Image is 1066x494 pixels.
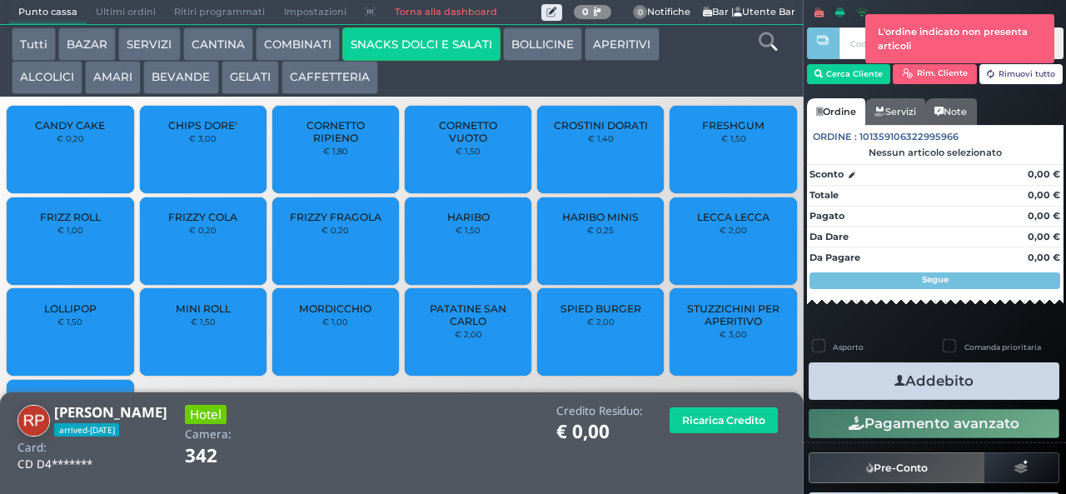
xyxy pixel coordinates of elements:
small: € 0,20 [189,225,217,235]
b: [PERSON_NAME] [54,402,167,422]
small: € 1,00 [57,225,83,235]
span: Punto cassa [9,1,87,24]
small: € 2,00 [720,225,747,235]
input: Codice Cliente [839,27,999,59]
span: STUZZICHINI PER APERITIVO [684,302,783,327]
span: Impostazioni [275,1,356,24]
strong: 0,00 € [1028,210,1060,222]
span: Ordine : [813,130,857,144]
small: € 2,00 [455,329,482,339]
span: FRIZZY COLA [168,211,237,223]
small: € 1,50 [456,146,481,156]
small: € 1,00 [322,317,348,327]
button: SERVIZI [118,27,180,61]
div: L'ordine indicato non presenta articoli [866,15,1054,63]
span: Ritiri programmati [165,1,274,24]
a: Ordine [807,98,865,125]
span: MINI ROLL [176,302,231,315]
span: Ultimi ordini [87,1,165,24]
span: CORNETTO RIPIENO [286,119,386,144]
strong: Totale [809,189,839,201]
button: CAFFETTERIA [281,61,378,94]
a: Note [925,98,976,125]
button: COMBINATI [256,27,340,61]
small: € 1,50 [721,133,746,143]
strong: Da Pagare [809,252,860,263]
small: € 0,20 [321,225,349,235]
h4: Card: [17,442,47,454]
span: SPIED BURGER [560,302,641,315]
small: € 2,00 [587,317,615,327]
span: FRIZZ ROLL [40,211,101,223]
button: Rim. Cliente [893,64,977,84]
button: Pagamento avanzato [809,409,1059,437]
strong: 0,00 € [1028,168,1060,180]
span: CHIPS DORE' [168,119,237,132]
small: € 1,80 [323,146,348,156]
button: GELATI [222,61,279,94]
strong: Da Dare [809,231,849,242]
label: Comanda prioritaria [964,342,1041,352]
span: 101359106322995966 [859,130,959,144]
button: Tutti [12,27,56,61]
button: SNACKS DOLCI E SALATI [342,27,501,61]
small: € 3,00 [189,133,217,143]
strong: Sconto [809,167,844,182]
span: 0 [633,5,648,20]
button: ALCOLICI [12,61,82,94]
a: Torna alla dashboard [385,1,506,24]
h1: € 0,00 [556,422,643,442]
span: HARIBO MINIS [562,211,639,223]
h1: 342 [185,446,264,467]
span: FRIZZY FRAGOLA [290,211,381,223]
button: BOLLICINE [503,27,582,61]
img: Rosario Preziuso [17,405,50,437]
small: € 1,50 [191,317,216,327]
span: CROSTINI DORATI [554,119,648,132]
small: € 0,25 [587,225,614,235]
h4: Credito Residuo: [556,405,643,417]
small: € 1,40 [588,133,614,143]
span: HARIBO [447,211,490,223]
button: AMARI [85,61,141,94]
button: Addebito [809,362,1059,400]
button: CANTINA [183,27,253,61]
label: Asporto [833,342,864,352]
span: CANDY CAKE [35,119,105,132]
button: Rimuovi tutto [979,64,1064,84]
div: Nessun articolo selezionato [807,147,1064,158]
span: LECCA LECCA [697,211,770,223]
a: Servizi [865,98,925,125]
span: CORNETTO VUOTO [419,119,518,144]
button: Ricarica Credito [670,407,778,433]
strong: 0,00 € [1028,189,1060,201]
span: LOLLIPOP [44,302,97,315]
small: € 0,20 [57,133,84,143]
span: MORDICCHIO [299,302,371,315]
button: Pre-Conto [809,452,985,482]
b: 0 [582,6,589,17]
strong: 0,00 € [1028,252,1060,263]
h4: Camera: [185,428,232,441]
span: arrived-[DATE] [54,423,119,437]
span: FRESHGUM [702,119,765,132]
strong: Segue [922,274,949,285]
small: € 1,50 [57,317,82,327]
span: PATATINE SAN CARLO [419,302,518,327]
button: Cerca Cliente [807,64,891,84]
strong: 0,00 € [1028,231,1060,242]
button: APERITIVI [585,27,659,61]
h3: Hotel [185,405,227,424]
small: € 3,00 [720,329,747,339]
button: BAZAR [58,27,116,61]
small: € 1,50 [456,225,481,235]
button: BEVANDE [143,61,218,94]
strong: Pagato [809,210,844,222]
